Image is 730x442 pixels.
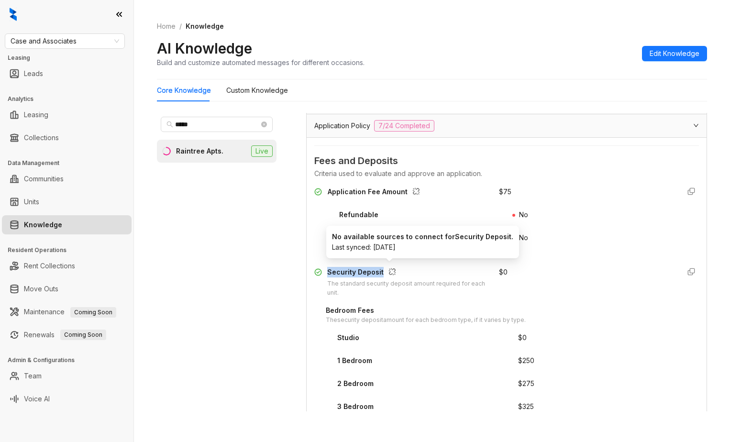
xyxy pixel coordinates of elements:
div: 1 Bedroom [337,355,372,366]
span: Edit Knowledge [650,48,699,59]
a: Home [155,21,177,32]
div: $ 75 [499,187,511,197]
img: logo [10,8,17,21]
div: $ 325 [518,401,534,412]
span: search [166,121,173,128]
span: close-circle [261,122,267,127]
li: Rent Collections [2,256,132,276]
li: Communities [2,169,132,188]
h3: Leasing [8,54,133,62]
div: Bedroom Fees [326,305,526,316]
span: Coming Soon [70,307,116,318]
div: The security deposit amount for each bedroom type, if it varies by type. [326,316,526,325]
a: Knowledge [24,215,62,234]
div: Security Deposit [327,267,487,279]
div: $ 0 [518,332,527,343]
span: Fees and Deposits [314,154,699,168]
div: Studio [337,332,359,343]
div: $ 275 [518,378,534,389]
h3: Resident Operations [8,246,133,254]
li: Renewals [2,325,132,344]
div: Application Fee Amount [328,187,424,199]
a: Rent Collections [24,256,75,276]
div: 3 Bedroom [337,401,374,412]
li: Units [2,192,132,211]
div: Core Knowledge [157,85,211,96]
button: Edit Knowledge [642,46,707,61]
a: Leasing [24,105,48,124]
h2: AI Knowledge [157,39,252,57]
li: Knowledge [2,215,132,234]
a: Leads [24,64,43,83]
div: Criteria used to evaluate and approve an application. [314,168,699,179]
span: Knowledge [186,22,224,30]
span: 7/24 Completed [374,120,434,132]
li: Move Outs [2,279,132,298]
span: Application Policy [314,121,370,131]
a: Collections [24,128,59,147]
a: RenewalsComing Soon [24,325,106,344]
span: Case and Associates [11,34,119,48]
div: $ 0 [499,267,508,277]
li: Voice AI [2,389,132,409]
span: Coming Soon [60,330,106,340]
span: expanded [693,122,699,128]
h3: Data Management [8,159,133,167]
li: Maintenance [2,302,132,321]
div: $ 250 [518,355,534,366]
a: Team [24,366,42,386]
div: Last synced: [DATE] [332,242,513,253]
a: Move Outs [24,279,58,298]
div: The standard security deposit amount required for each unit. [327,279,487,298]
a: Units [24,192,39,211]
li: / [179,21,182,32]
h3: Admin & Configurations [8,356,133,365]
div: Custom Knowledge [226,85,288,96]
li: Leads [2,64,132,83]
div: Refundable [339,210,378,220]
span: No [519,233,528,242]
div: Raintree Apts. [176,146,223,156]
span: Live [251,145,273,157]
h3: Analytics [8,95,133,103]
strong: No available sources to connect for Security Deposit . [332,232,513,241]
div: 2 Bedroom [337,378,374,389]
a: Voice AI [24,389,50,409]
a: Communities [24,169,64,188]
div: Build and customize automated messages for different occasions. [157,57,365,67]
span: No [519,210,528,219]
div: Application Policy7/24 Completed [307,114,707,137]
li: Team [2,366,132,386]
li: Leasing [2,105,132,124]
li: Collections [2,128,132,147]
